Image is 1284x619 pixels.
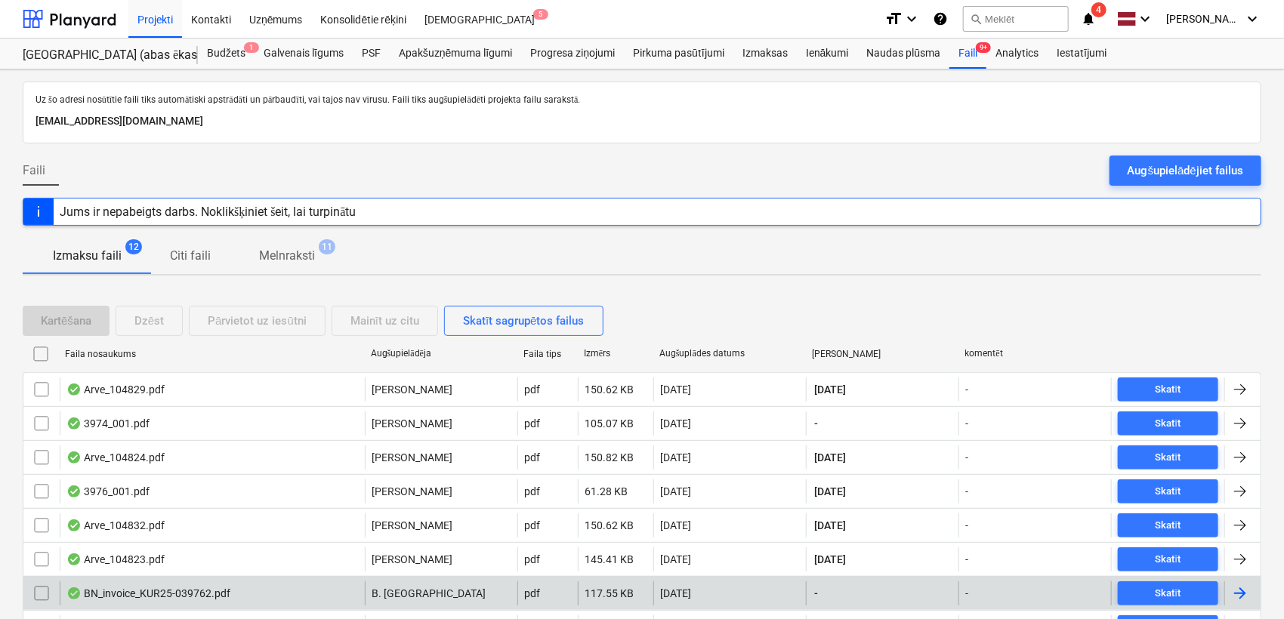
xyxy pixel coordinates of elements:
[259,247,315,265] p: Melnraksti
[53,247,122,265] p: Izmaksu faili
[372,382,452,397] p: [PERSON_NAME]
[523,349,572,359] div: Faila tips
[35,112,1249,131] p: [EMAIL_ADDRESS][DOMAIN_NAME]
[1156,517,1181,534] div: Skatīt
[372,552,452,567] p: [PERSON_NAME]
[585,383,634,396] div: 150.62 KB
[813,484,847,499] span: [DATE]
[965,417,968,430] div: -
[585,587,634,599] div: 117.55 KB
[813,382,847,397] span: [DATE]
[66,485,82,497] div: OCR pabeigts
[244,42,259,53] span: 1
[965,553,968,565] div: -
[1156,381,1181,399] div: Skatīt
[170,247,211,265] p: Citi faili
[659,348,800,359] div: Augšuplādes datums
[521,38,624,69] a: Progresa ziņojumi
[660,587,691,599] div: [DATE]
[884,10,903,28] i: format_size
[812,349,952,359] div: [PERSON_NAME]
[1156,483,1181,500] div: Skatīt
[986,38,1048,69] div: Analytics
[1118,445,1218,470] button: Skatīt
[1091,2,1107,17] span: 4
[1156,551,1181,568] div: Skatīt
[198,38,255,69] div: Budžets
[965,587,968,599] div: -
[1118,411,1218,436] button: Skatīt
[965,348,1106,359] div: komentēt
[23,48,180,63] div: [GEOGRAPHIC_DATA] (abas ēkas - PRJ2002936 un PRJ2002937) 2601965
[660,553,691,565] div: [DATE]
[372,450,452,465] p: [PERSON_NAME]
[23,162,45,180] span: Faili
[585,553,634,565] div: 145.41 KB
[66,383,82,396] div: OCR pabeigts
[949,38,986,69] a: Faili9+
[624,38,733,69] a: Pirkuma pasūtījumi
[965,485,968,497] div: -
[198,38,255,69] a: Budžets1
[524,485,540,497] div: pdf
[35,94,1249,106] p: Uz šo adresi nosūtītie faili tiks automātiski apstrādāti un pārbaudīti, vai tajos nav vīrusu. Fai...
[660,417,691,430] div: [DATE]
[66,519,82,531] div: OCR pabeigts
[371,348,511,359] div: Augšupielādēja
[933,10,948,28] i: Zināšanu pamats
[585,417,634,430] div: 105.07 KB
[813,416,819,431] span: -
[1118,479,1218,504] button: Skatīt
[1156,585,1181,602] div: Skatīt
[60,205,356,219] div: Jums ir nepabeigts darbs. Noklikšķiniet šeit, lai turpinātu
[660,519,691,531] div: [DATE]
[965,519,968,531] div: -
[858,38,950,69] div: Naudas plūsma
[533,9,548,20] span: 5
[65,349,359,359] div: Faila nosaukums
[813,518,847,533] span: [DATE]
[1118,547,1218,571] button: Skatīt
[1156,415,1181,433] div: Skatīt
[660,383,691,396] div: [DATE]
[66,485,150,497] div: 3976_001.pdf
[797,38,858,69] a: Ienākumi
[1166,13,1242,25] span: [PERSON_NAME]
[463,311,585,331] div: Skatīt sagrupētos failus
[970,13,982,25] span: search
[1081,10,1096,28] i: notifications
[660,451,691,463] div: [DATE]
[813,450,847,465] span: [DATE]
[963,6,1069,32] button: Meklēt
[66,553,165,565] div: Arve_104823.pdf
[965,451,968,463] div: -
[66,587,230,599] div: BN_invoice_KUR25-039762.pdf
[390,38,521,69] a: Apakšuzņēmuma līgumi
[372,484,452,499] p: [PERSON_NAME]
[976,42,991,53] span: 9+
[66,519,165,531] div: Arve_104832.pdf
[524,553,540,565] div: pdf
[733,38,797,69] a: Izmaksas
[524,587,540,599] div: pdf
[319,239,335,254] span: 11
[372,416,452,431] p: [PERSON_NAME]
[660,485,691,497] div: [DATE]
[66,417,82,430] div: OCR pabeigts
[585,451,634,463] div: 150.82 KB
[66,553,82,565] div: OCR pabeigts
[965,383,968,396] div: -
[1136,10,1154,28] i: keyboard_arrow_down
[524,383,540,396] div: pdf
[813,552,847,567] span: [DATE]
[584,348,647,359] div: Izmērs
[66,451,82,463] div: OCR pabeigts
[1208,547,1284,619] iframe: Chat Widget
[66,417,150,430] div: 3974_001.pdf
